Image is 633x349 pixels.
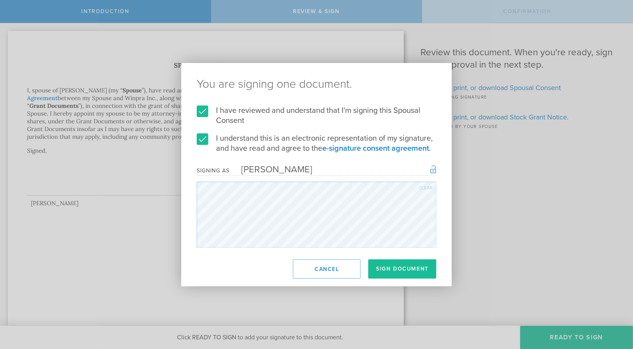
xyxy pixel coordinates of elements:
label: I have reviewed and understand that I'm signing this Spousal Consent [197,106,436,126]
iframe: Chat Widget [594,289,633,326]
ng-pluralize: You are signing one document. [197,78,436,90]
button: Cancel [293,259,361,279]
button: Sign Document [368,259,436,279]
div: [PERSON_NAME] [230,164,312,175]
label: I understand this is an electronic representation of my signature, and have read and agree to the . [197,133,436,153]
a: e-signature consent agreement [322,144,429,153]
div: Signing as [197,167,230,174]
